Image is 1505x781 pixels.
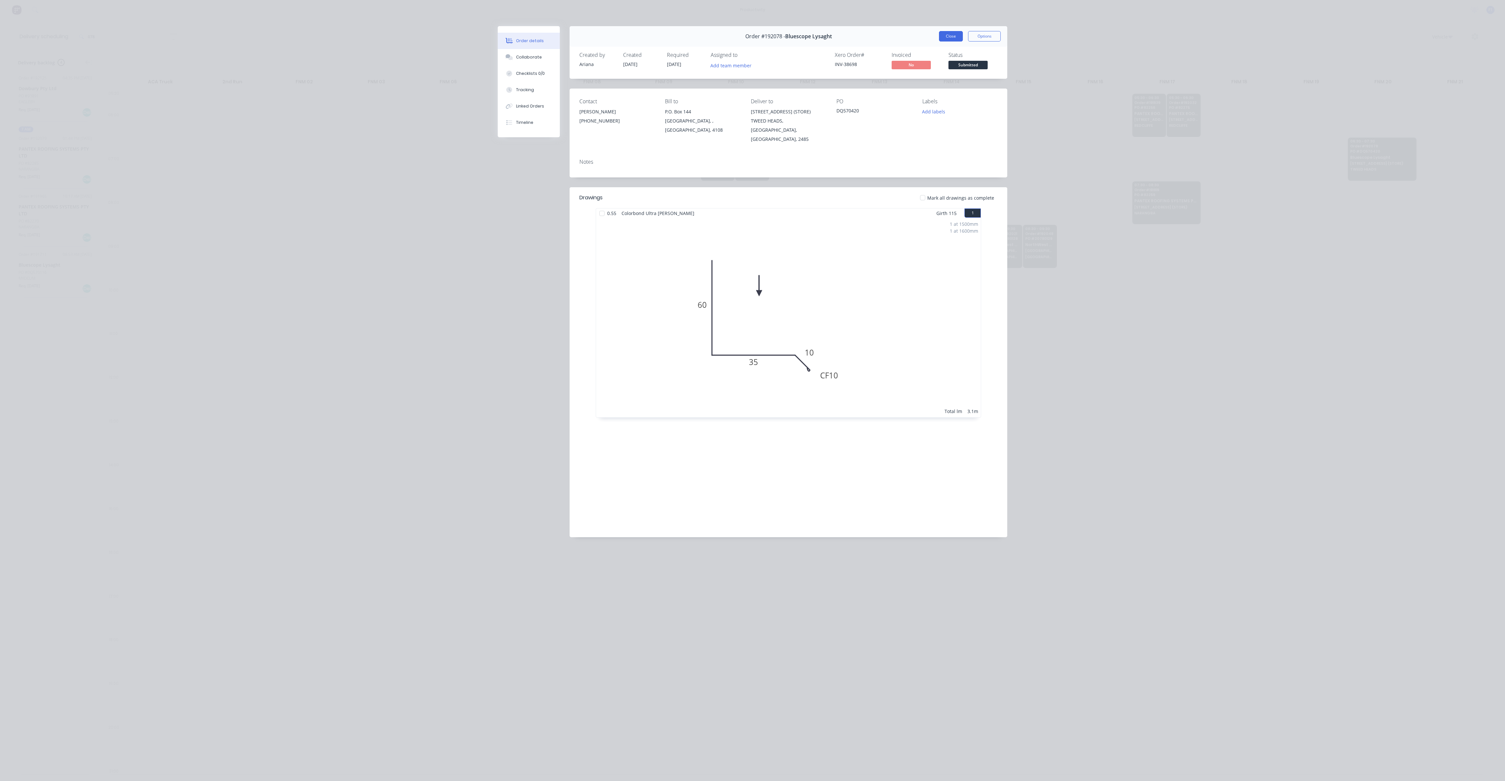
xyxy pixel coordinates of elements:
div: Timeline [516,120,533,125]
div: Collaborate [516,54,542,60]
span: [DATE] [667,61,681,67]
div: Linked Orders [516,103,544,109]
button: Timeline [498,114,560,131]
span: Submitted [948,61,988,69]
div: Drawings [579,194,603,202]
button: Add labels [918,107,948,116]
div: [STREET_ADDRESS] (STORE) [751,107,826,116]
div: Contact [579,98,655,105]
div: Labels [922,98,997,105]
span: Colorbond Ultra [PERSON_NAME] [619,208,697,218]
div: PO [836,98,912,105]
div: Assigned to [711,52,776,58]
button: Order details [498,33,560,49]
button: Checklists 0/0 [498,65,560,82]
div: Tracking [516,87,534,93]
div: INV-38698 [835,61,884,68]
div: P.O. Box 144 [665,107,740,116]
div: Created [623,52,659,58]
div: DQ570420 [836,107,912,116]
span: Mark all drawings as complete [927,194,994,201]
div: [STREET_ADDRESS] (STORE)TWEED HEADS, [GEOGRAPHIC_DATA], [GEOGRAPHIC_DATA], 2485 [751,107,826,144]
button: 1 [964,208,981,218]
button: Tracking [498,82,560,98]
div: Invoiced [892,52,941,58]
button: Submitted [948,61,988,71]
button: Options [968,31,1001,42]
div: Total lm [945,408,962,415]
div: 1 at 1500mm [950,221,978,227]
div: Checklists 0/0 [516,71,545,76]
div: Ariana [579,61,615,68]
span: No [892,61,931,69]
div: 3.1m [967,408,978,415]
div: [PHONE_NUMBER] [579,116,655,125]
button: Close [939,31,963,42]
button: Add team member [711,61,755,70]
div: Required [667,52,703,58]
div: 06035CF10101 at 1500mm1 at 1600mmTotal lm3.1m [596,218,981,417]
button: Collaborate [498,49,560,65]
div: [PERSON_NAME][PHONE_NUMBER] [579,107,655,128]
div: [GEOGRAPHIC_DATA], , [GEOGRAPHIC_DATA], 4108 [665,116,740,135]
div: TWEED HEADS, [GEOGRAPHIC_DATA], [GEOGRAPHIC_DATA], 2485 [751,116,826,144]
span: Order #192078 - [745,33,785,40]
div: 1 at 1600mm [950,227,978,234]
span: 0.55 [605,208,619,218]
div: Order details [516,38,544,44]
div: P.O. Box 144[GEOGRAPHIC_DATA], , [GEOGRAPHIC_DATA], 4108 [665,107,740,135]
span: [DATE] [623,61,638,67]
button: Linked Orders [498,98,560,114]
div: Status [948,52,997,58]
button: Add team member [707,61,755,70]
div: Xero Order # [835,52,884,58]
div: Bill to [665,98,740,105]
span: Girth 115 [936,208,957,218]
div: Deliver to [751,98,826,105]
span: Bluescope Lysaght [785,33,832,40]
div: Created by [579,52,615,58]
div: [PERSON_NAME] [579,107,655,116]
div: Notes [579,159,997,165]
